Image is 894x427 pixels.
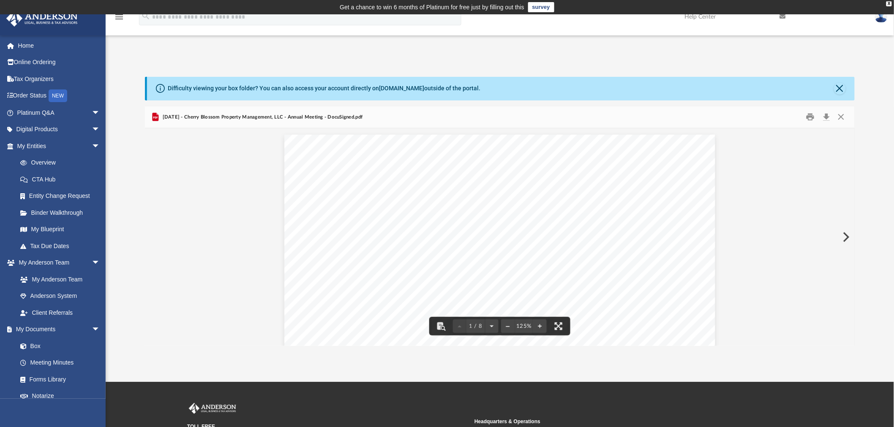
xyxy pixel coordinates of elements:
[92,254,109,272] span: arrow_drop_down
[364,294,653,301] span: VO [PERSON_NAME] and [PERSON_NAME], Trustees, on behalf of THE REVOCABLE
[12,304,109,321] a: Client Referrals
[474,418,756,425] small: Headquarters & Operations
[92,104,109,122] span: arrow_drop_down
[6,70,113,87] a: Tax Organizers
[12,188,113,205] a: Entity Change Request
[4,10,80,27] img: Anderson Advisors Platinum Portal
[114,16,124,22] a: menu
[533,317,547,335] button: Zoom in
[836,225,855,249] button: Next File
[339,249,389,257] span: on [DATE], 202
[12,388,109,405] a: Notarize
[6,138,113,154] a: My Entitiesarrow_drop_down
[549,317,568,335] button: Enter fullscreen
[364,267,660,275] span: The following Member(s) of the Limited Liability Company were present, representing a
[340,2,524,12] div: Get a chance to win 6 months of Platinum for free just by filling out this
[485,317,499,335] button: Next page
[493,198,506,208] span: OF
[6,321,109,338] a: My Documentsarrow_drop_down
[168,84,480,93] div: Difficulty viewing your box folder? You can also access your account directly on outside of the p...
[388,249,392,257] span: 5
[12,238,113,254] a: Tax Due Dates
[802,111,819,124] button: Print
[12,338,104,354] a: Box
[12,171,113,188] a: CTA Hub
[6,104,113,121] a: Platinum Q&Aarrow_drop_down
[834,111,849,124] button: Close
[145,128,854,346] div: File preview
[6,254,109,271] a: My Anderson Teamarrow_drop_down
[49,89,67,102] div: NEW
[145,128,854,346] div: Document Viewer
[528,2,554,12] a: survey
[339,276,365,284] span: quorum:
[392,249,436,257] span: , at 11:00 AM.
[335,303,433,310] span: LIVING TRUST dated [DATE]
[187,403,238,414] img: Anderson Advisors Platinum Portal
[161,114,363,121] span: [DATE] - Cherry Blossom Property Management, LLC - Annual Meeting - DocuSigned.pdf
[364,320,405,328] span: Also Present:
[875,11,888,23] img: User Pic
[12,371,104,388] a: Forms Library
[12,288,109,305] a: Anderson System
[373,209,625,219] span: CHERRY BLOSSOM PROPERTY MANAGEMENT, LLC
[92,121,109,138] span: arrow_drop_down
[296,142,471,148] span: Docusign Envelope ID: 4C0F157C-B3E6-4644-B0B0-48E9B5369ADE
[12,354,109,371] a: Meeting Minutes
[364,241,768,248] span: The Annual Member(s) Meeting of the Limited Liability Company was held at [GEOGRAPHIC_DATA], [GEO...
[834,83,846,95] button: Close
[12,204,113,221] a: Binder Walkthrough
[114,12,124,22] i: menu
[466,324,485,329] span: 1 / 8
[375,186,623,196] span: MINUTES OF THE ANNUAL MEETING OF MEMBERS
[12,221,109,238] a: My Blueprint
[432,317,450,335] button: Toggle findbar
[6,37,113,54] a: Home
[6,54,113,71] a: Online Ordering
[6,87,113,105] a: Order StatusNEW
[145,106,854,346] div: Preview
[501,317,515,335] button: Zoom out
[379,85,424,92] a: [DOMAIN_NAME]
[362,338,424,346] span: [PERSON_NAME]
[386,220,605,230] span: A [US_STATE] LIMITED LIABILITY COMPANY
[92,138,109,155] span: arrow_drop_down
[466,317,485,335] button: 1 / 8
[515,324,533,329] div: Current zoom level
[141,11,150,21] i: search
[92,321,109,338] span: arrow_drop_down
[12,154,113,171] a: Overview
[12,271,104,288] a: My Anderson Team
[819,111,834,124] button: Download
[886,1,892,6] div: close
[6,121,113,138] a: Digital Productsarrow_drop_down
[362,329,423,337] span: [PERSON_NAME]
